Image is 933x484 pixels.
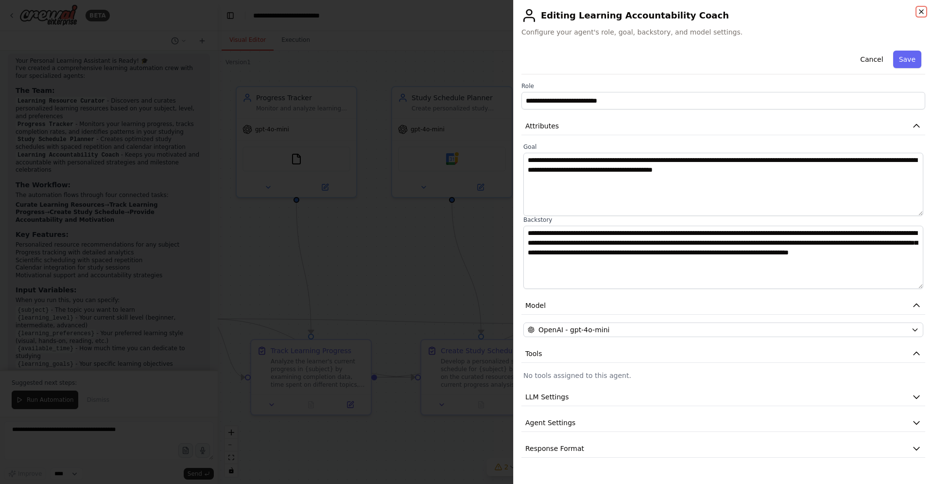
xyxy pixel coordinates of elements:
button: Attributes [521,117,925,135]
button: Response Format [521,440,925,458]
span: OpenAI - gpt-4o-mini [538,325,609,335]
label: Role [521,82,925,90]
span: Agent Settings [525,418,575,428]
p: No tools assigned to this agent. [523,371,923,380]
span: Attributes [525,121,559,131]
label: Backstory [523,216,923,224]
span: Response Format [525,444,584,453]
button: Save [893,51,921,68]
h2: Editing Learning Accountability Coach [521,8,925,23]
button: OpenAI - gpt-4o-mini [523,323,923,337]
label: Goal [523,143,923,151]
span: Tools [525,349,542,359]
span: LLM Settings [525,392,569,402]
button: Model [521,297,925,315]
button: Tools [521,345,925,363]
button: Agent Settings [521,414,925,432]
span: Model [525,301,546,310]
button: Cancel [854,51,889,68]
button: LLM Settings [521,388,925,406]
span: Configure your agent's role, goal, backstory, and model settings. [521,27,925,37]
